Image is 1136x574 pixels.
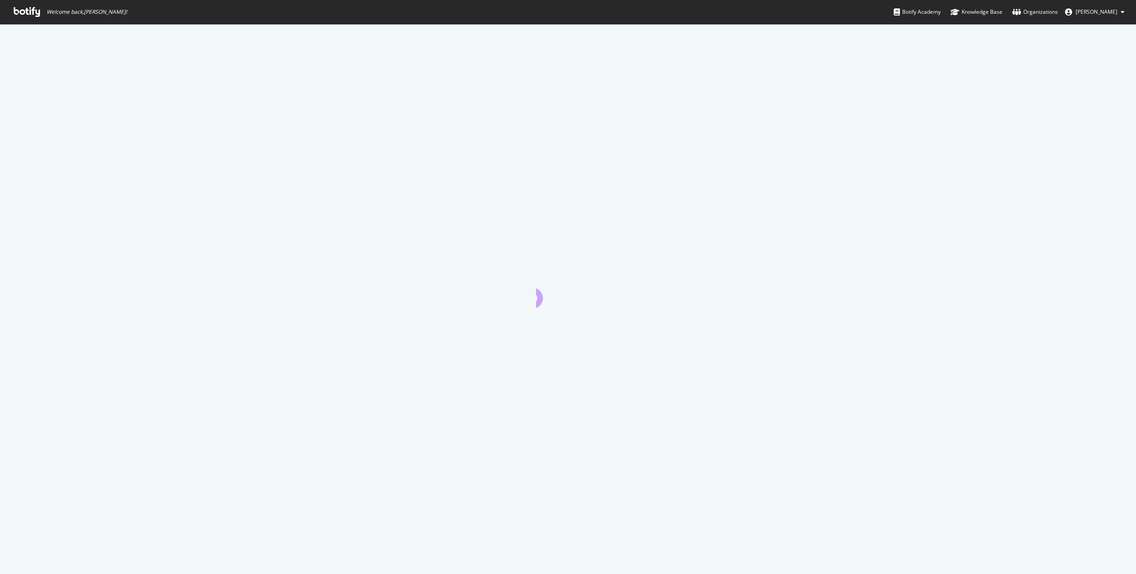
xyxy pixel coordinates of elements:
[894,8,941,16] div: Botify Academy
[1076,8,1117,16] span: TASSEL Olivier
[1012,8,1058,16] div: Organizations
[1058,5,1132,19] button: [PERSON_NAME]
[47,8,127,16] span: Welcome back, [PERSON_NAME] !
[536,276,600,308] div: animation
[951,8,1002,16] div: Knowledge Base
